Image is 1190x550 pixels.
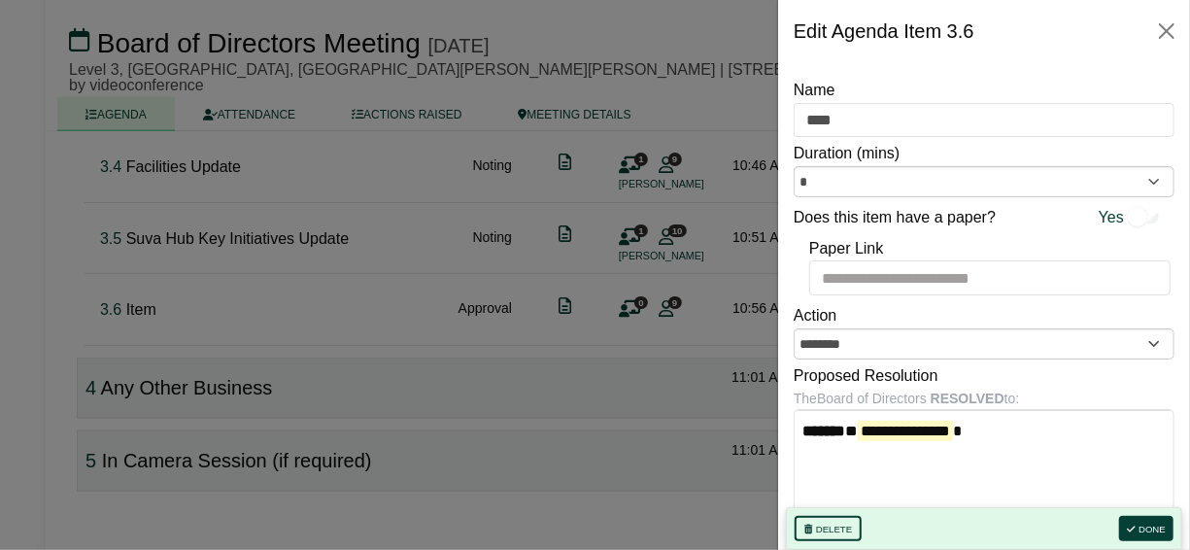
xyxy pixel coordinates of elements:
[794,303,836,328] label: Action
[794,16,974,47] div: Edit Agenda Item 3.6
[1151,16,1182,47] button: Close
[794,141,900,166] label: Duration (mins)
[794,78,835,103] label: Name
[794,388,1174,409] div: The Board of Directors to:
[794,363,938,389] label: Proposed Resolution
[1119,516,1173,541] button: Done
[1099,205,1124,230] span: Yes
[809,236,884,261] label: Paper Link
[794,205,996,230] label: Does this item have a paper?
[931,391,1004,406] b: RESOLVED
[795,516,862,541] button: Delete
